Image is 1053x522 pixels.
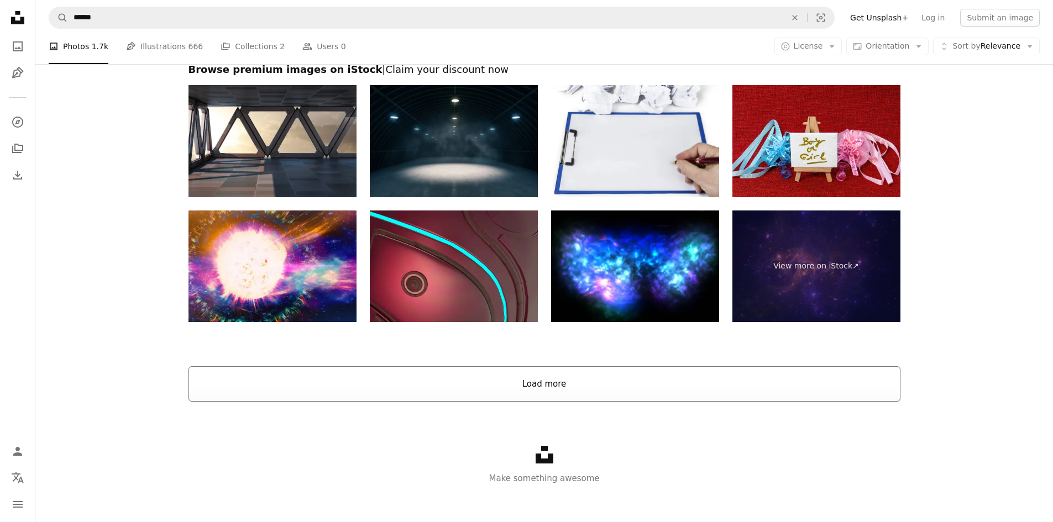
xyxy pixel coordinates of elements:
a: Illustrations 666 [126,29,203,64]
span: 666 [188,40,203,52]
a: Illustrations [7,62,29,84]
span: | Claim your discount now [382,64,509,75]
button: Clear [783,7,807,28]
p: Make something awesome [35,472,1053,485]
button: Language [7,467,29,489]
img: Blue, pink and turquoise colors of space [551,210,719,323]
a: Photos [7,35,29,57]
button: Sort byRelevance [933,38,1040,55]
img: Front view dark smokey garage interior with spotlight and concrete floor, car background and empt... [370,85,538,197]
form: Find visuals sitewide [49,7,835,29]
button: License [774,38,842,55]
span: Relevance [952,41,1020,52]
span: 0 [341,40,346,52]
img: Space environment, ready for comp of your characters.3D rendering [188,85,357,197]
img: Abstract Technology Background [370,210,538,323]
a: Collections 2 [221,29,285,64]
a: Get Unsplash+ [844,9,915,27]
a: Users 0 [302,29,346,64]
span: Orientation [866,41,909,50]
img: Concept of boy or girl. Copy space.4 [732,85,900,197]
span: Sort by [952,41,980,50]
a: Log in [915,9,951,27]
a: Log in / Sign up [7,440,29,462]
button: Load more [188,366,900,402]
button: Submit an image [960,9,1040,27]
button: Menu [7,493,29,515]
h2: Browse premium images on iStock [188,63,900,76]
a: Download History [7,164,29,186]
a: Home — Unsplash [7,7,29,31]
a: Explore [7,111,29,133]
span: License [794,41,823,50]
button: Orientation [846,38,929,55]
img: Clean notepad and pen with ball paper office concept. Place for text. Copy space [551,85,719,197]
a: Collections [7,138,29,160]
button: Search Unsplash [49,7,68,28]
img: Solar System - Planet Mars. High resolution images presents planets of the solar system. 3d illus... [188,210,357,323]
span: 2 [280,40,285,52]
button: Visual search [808,7,834,28]
a: View more on iStock↗ [732,210,900,323]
